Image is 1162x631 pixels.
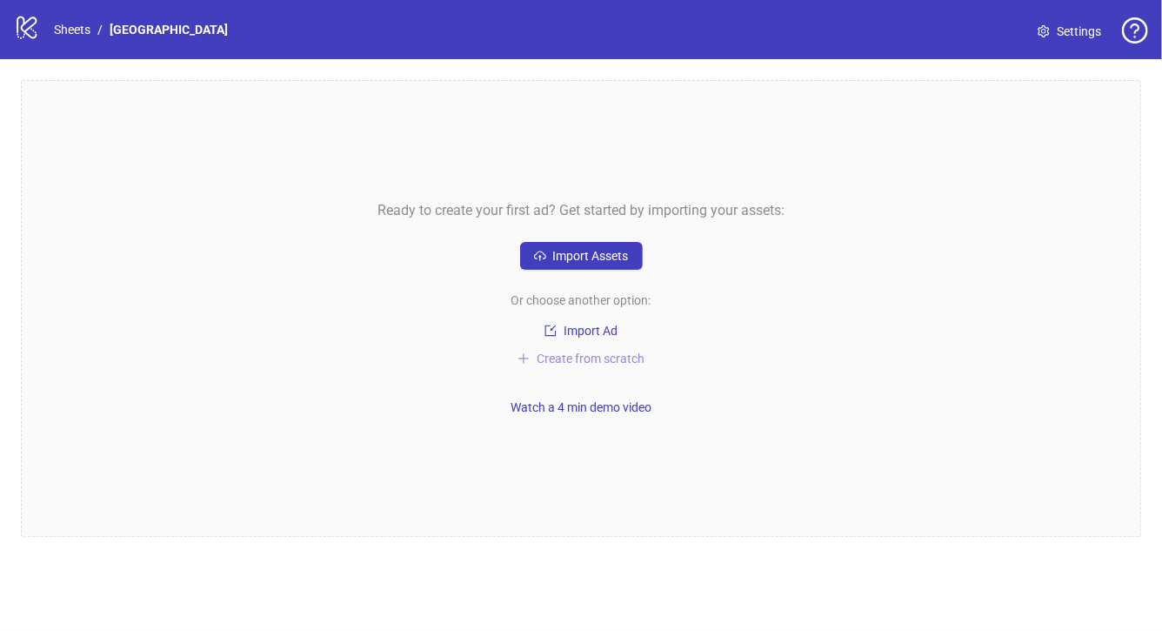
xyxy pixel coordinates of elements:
span: Settings [1057,22,1101,41]
span: cloud-upload [534,250,546,262]
span: Import Assets [553,249,629,263]
span: Ready to create your first ad? Get started by importing your assets: [377,199,785,221]
span: Import Ad [564,324,618,338]
button: Import Ad [520,320,642,341]
a: Settings [1024,17,1115,45]
span: plus [518,352,530,365]
a: [GEOGRAPHIC_DATA] [106,20,231,39]
span: setting [1038,25,1050,37]
span: Watch a 4 min demo video [511,400,651,414]
button: Create from scratch [511,348,651,369]
a: Sheets [50,20,94,39]
span: Or choose another option: [511,291,651,310]
button: Watch a 4 min demo video [504,397,658,418]
li: / [97,20,103,39]
button: Import Assets [520,242,643,270]
span: Create from scratch [537,352,644,366]
span: question-circle [1122,17,1148,44]
span: import [544,325,557,337]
